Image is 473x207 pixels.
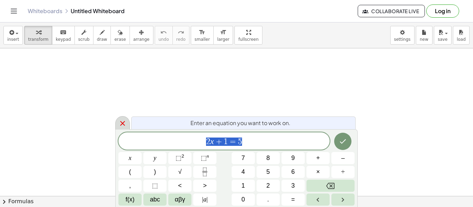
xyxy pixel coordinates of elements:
[193,166,216,178] button: Fraction
[193,194,216,206] button: Absolute value
[150,195,160,204] span: abc
[341,167,345,177] span: ÷
[178,181,182,190] span: <
[143,194,167,206] button: Alphabet
[175,195,185,204] span: αβγ
[114,37,126,42] span: erase
[214,138,224,146] span: +
[28,8,62,15] a: Whiteboards
[316,167,320,177] span: ×
[420,37,428,42] span: new
[257,194,280,206] button: .
[190,119,291,127] span: Enter an equation you want to work on.
[334,133,351,150] button: Done
[291,167,295,177] span: 6
[238,37,258,42] span: fullscreen
[331,166,355,178] button: Divide
[181,153,184,159] sup: 2
[257,180,280,192] button: 2
[202,196,204,203] span: |
[178,167,182,177] span: √
[241,153,245,163] span: 7
[217,37,229,42] span: larger
[207,153,209,159] sup: n
[210,137,214,146] var: x
[232,152,255,164] button: 7
[176,37,186,42] span: redo
[241,181,245,190] span: 1
[434,26,452,45] button: save
[220,28,226,37] i: format_size
[155,26,173,45] button: undoundo
[28,37,48,42] span: transform
[267,195,269,204] span: .
[416,26,432,45] button: new
[129,181,131,190] span: ,
[3,26,23,45] button: insert
[266,153,270,163] span: 8
[306,152,330,164] button: Plus
[118,194,142,206] button: Functions
[118,180,142,192] button: ,
[364,8,419,14] span: Collaborate Live
[331,194,355,206] button: Right arrow
[7,37,19,42] span: insert
[282,180,305,192] button: 3
[453,26,470,45] button: load
[238,138,242,146] span: 5
[24,26,52,45] button: transform
[331,152,355,164] button: Minus
[282,152,305,164] button: 9
[172,26,189,45] button: redoredo
[306,194,330,206] button: Left arrow
[160,28,167,37] i: undo
[232,180,255,192] button: 1
[168,194,191,206] button: Greek alphabet
[178,28,184,37] i: redo
[154,167,156,177] span: )
[93,26,111,45] button: draw
[56,37,71,42] span: keypad
[133,37,150,42] span: arrange
[306,166,330,178] button: Times
[341,153,345,163] span: –
[282,194,305,206] button: Equals
[390,26,414,45] button: settings
[110,26,130,45] button: erase
[203,181,207,190] span: >
[193,152,216,164] button: Superscript
[143,152,167,164] button: y
[316,153,320,163] span: +
[154,153,157,163] span: y
[118,166,142,178] button: (
[457,37,466,42] span: load
[291,153,295,163] span: 9
[241,167,245,177] span: 4
[74,26,93,45] button: scrub
[232,194,255,206] button: 0
[159,37,169,42] span: undo
[168,166,191,178] button: Square root
[168,152,191,164] button: Squared
[8,6,19,17] button: Toggle navigation
[257,166,280,178] button: 5
[232,166,255,178] button: 4
[266,167,270,177] span: 5
[291,195,295,204] span: =
[52,26,75,45] button: keyboardkeypad
[130,26,153,45] button: arrange
[257,152,280,164] button: 8
[176,154,181,161] span: ⬚
[152,181,158,190] span: ⬚
[191,26,214,45] button: format_sizesmaller
[129,167,131,177] span: (
[306,180,355,192] button: Backspace
[394,37,411,42] span: settings
[206,138,210,146] span: 2
[206,196,208,203] span: |
[426,4,459,18] button: Log in
[199,28,205,37] i: format_size
[97,37,107,42] span: draw
[291,181,295,190] span: 3
[143,166,167,178] button: )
